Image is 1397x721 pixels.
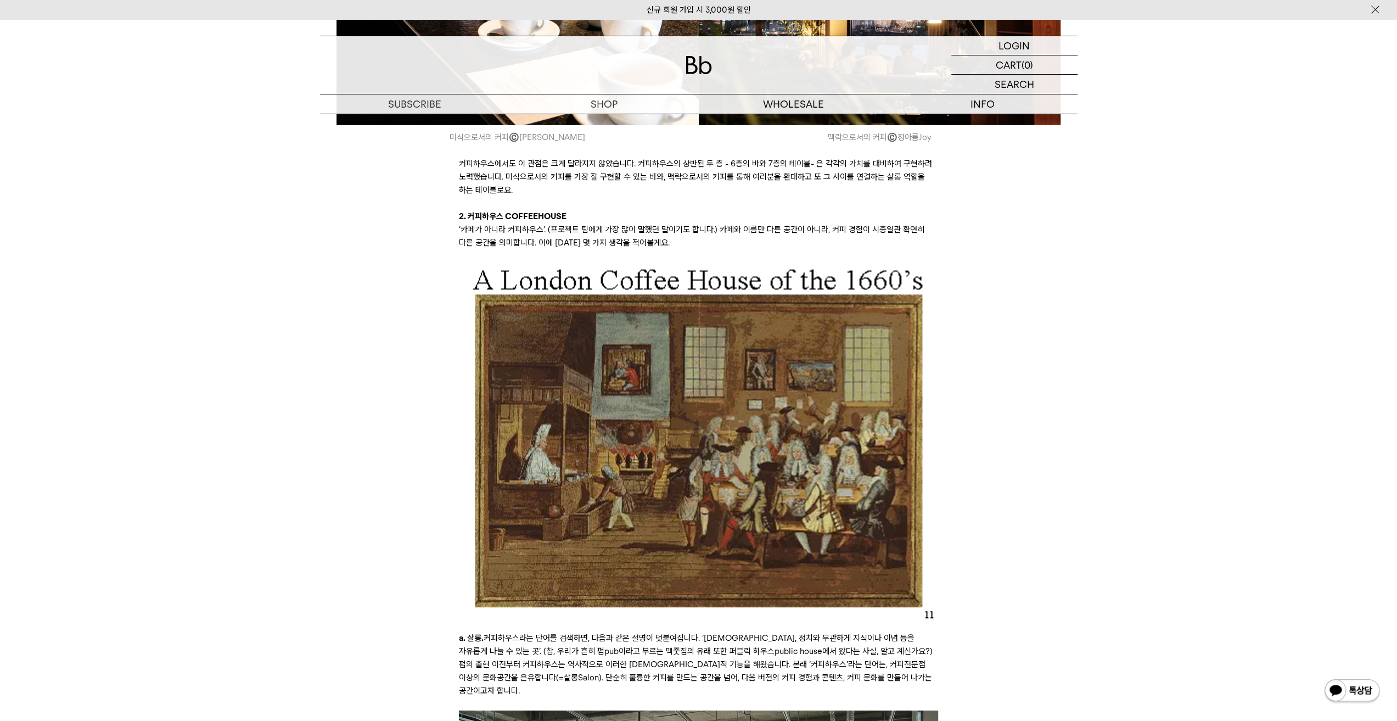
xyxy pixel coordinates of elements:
[509,94,699,114] a: SHOP
[699,94,888,114] p: WHOLESALE
[459,633,484,643] span: a. 살롱.
[951,55,1078,75] a: CART (0)
[336,131,699,144] i: 미식으로서의 커피 [PERSON_NAME]
[951,36,1078,55] a: LOGIN
[647,5,751,15] a: 신규 회원 가입 시 3,000원 할인
[998,36,1030,55] p: LOGIN
[887,132,897,142] span: ©️
[699,131,1061,144] i: 맥락으로서의 커피 정아름Joy
[320,94,509,114] a: SUBSCRIBE
[509,132,519,142] span: ©️
[459,262,938,697] p: 커피하우스라는 단어를 검색하면, 다음과 같은 설명이 덧붙여집니다. ‘[DEMOGRAPHIC_DATA], 정치와 무관하게 지식이나 이념 등을 자유롭게 나눌 수 있는 곳’. (참...
[1022,55,1033,74] p: (0)
[459,157,938,197] p: 커피하우스에서도 이 관점은 크게 달라지지 않았습니다. 커피하우스의 상반된 두 층 - 6층의 바와 7층의 테이블- 은 각각의 가치를 대비하여 구현하려 노력했습니다. 미식으로서의...
[996,55,1022,74] p: CART
[888,94,1078,114] p: INFO
[459,262,938,622] img: 9_171921.png
[459,223,938,249] p: ‘카페가 아니라 커피하우스’. (프로젝트 팀에게 가장 많이 말했던 말이기도 합니다.) 카페와 이름만 다른 공간이 아니라, 커피 경험이 시종일관 확연히 다른 공간을 의미합니다....
[995,75,1034,94] p: SEARCH
[1323,678,1381,705] img: 카카오톡 채널 1:1 채팅 버튼
[459,211,566,221] b: 2. 커피하우스 COFFEEHOUSE
[686,56,712,74] img: 로고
